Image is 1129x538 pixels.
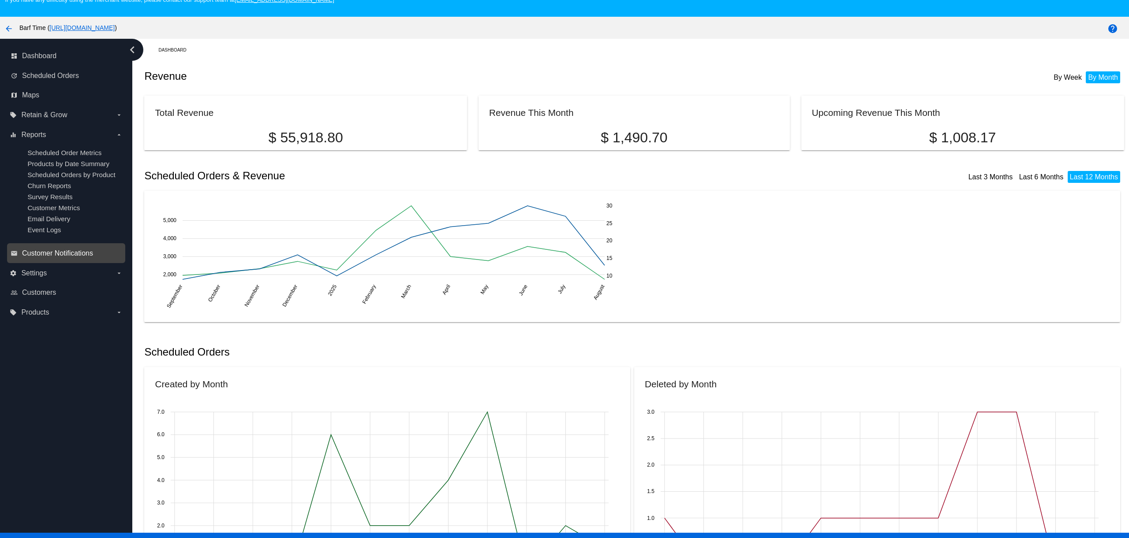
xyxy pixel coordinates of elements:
[812,108,940,118] h2: Upcoming Revenue This Month
[11,286,123,300] a: people_outline Customers
[647,488,654,494] text: 1.5
[647,462,654,468] text: 2.0
[27,182,71,189] a: Churn Reports
[1019,173,1064,181] a: Last 6 Months
[518,283,529,297] text: June
[11,49,123,63] a: dashboard Dashboard
[606,255,613,261] text: 15
[157,477,165,483] text: 4.0
[155,379,228,389] h2: Created by Month
[49,24,115,31] a: [URL][DOMAIN_NAME]
[22,289,56,297] span: Customers
[157,409,165,415] text: 7.0
[21,308,49,316] span: Products
[10,131,17,138] i: equalizer
[27,193,72,200] a: Survey Results
[441,284,452,296] text: April
[327,283,338,297] text: 2025
[207,284,222,303] text: October
[163,217,176,223] text: 5,000
[647,409,654,415] text: 3.0
[647,435,654,442] text: 2.5
[1086,71,1120,83] li: By Month
[489,130,779,146] p: $ 1,490.70
[10,111,17,119] i: local_offer
[163,253,176,260] text: 3,000
[116,270,123,277] i: arrow_drop_down
[27,226,61,234] a: Event Logs
[144,346,634,358] h2: Scheduled Orders
[22,91,39,99] span: Maps
[21,131,46,139] span: Reports
[157,500,165,506] text: 3.0
[157,431,165,438] text: 6.0
[144,170,634,182] h2: Scheduled Orders & Revenue
[10,270,17,277] i: settings
[158,43,194,57] a: Dashboard
[11,92,18,99] i: map
[125,43,139,57] i: chevron_left
[606,273,613,279] text: 10
[361,284,377,305] text: February
[400,284,413,300] text: March
[11,289,18,296] i: people_outline
[1070,173,1118,181] a: Last 12 Months
[812,130,1114,146] p: $ 1,008.17
[27,160,109,167] a: Products by Date Summary
[11,52,18,59] i: dashboard
[27,149,101,156] a: Scheduled Order Metrics
[968,173,1013,181] a: Last 3 Months
[4,23,14,34] mat-icon: arrow_back
[606,237,613,244] text: 20
[11,88,123,102] a: map Maps
[116,131,123,138] i: arrow_drop_down
[11,69,123,83] a: update Scheduled Orders
[27,215,70,223] a: Email Delivery
[10,309,17,316] i: local_offer
[647,515,654,521] text: 1.0
[155,108,213,118] h2: Total Revenue
[606,203,613,209] text: 30
[592,283,606,301] text: August
[645,379,717,389] h2: Deleted by Month
[157,523,165,529] text: 2.0
[116,111,123,119] i: arrow_drop_down
[281,284,299,308] text: December
[22,249,93,257] span: Customer Notifications
[606,220,613,226] text: 25
[27,204,80,211] a: Customer Metrics
[21,111,67,119] span: Retain & Grow
[11,72,18,79] i: update
[22,52,56,60] span: Dashboard
[163,271,176,278] text: 2,000
[155,130,456,146] p: $ 55,918.80
[1051,71,1084,83] li: By Week
[11,250,18,257] i: email
[243,284,261,308] text: November
[157,454,165,460] text: 5.0
[22,72,79,80] span: Scheduled Orders
[557,284,567,295] text: July
[166,284,184,309] text: September
[1107,23,1118,34] mat-icon: help
[21,269,47,277] span: Settings
[479,284,490,296] text: May
[11,246,123,260] a: email Customer Notifications
[144,70,634,82] h2: Revenue
[27,171,115,178] a: Scheduled Orders by Product
[163,235,176,241] text: 4,000
[489,108,574,118] h2: Revenue This Month
[116,309,123,316] i: arrow_drop_down
[19,24,117,31] span: Barf Time ( )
